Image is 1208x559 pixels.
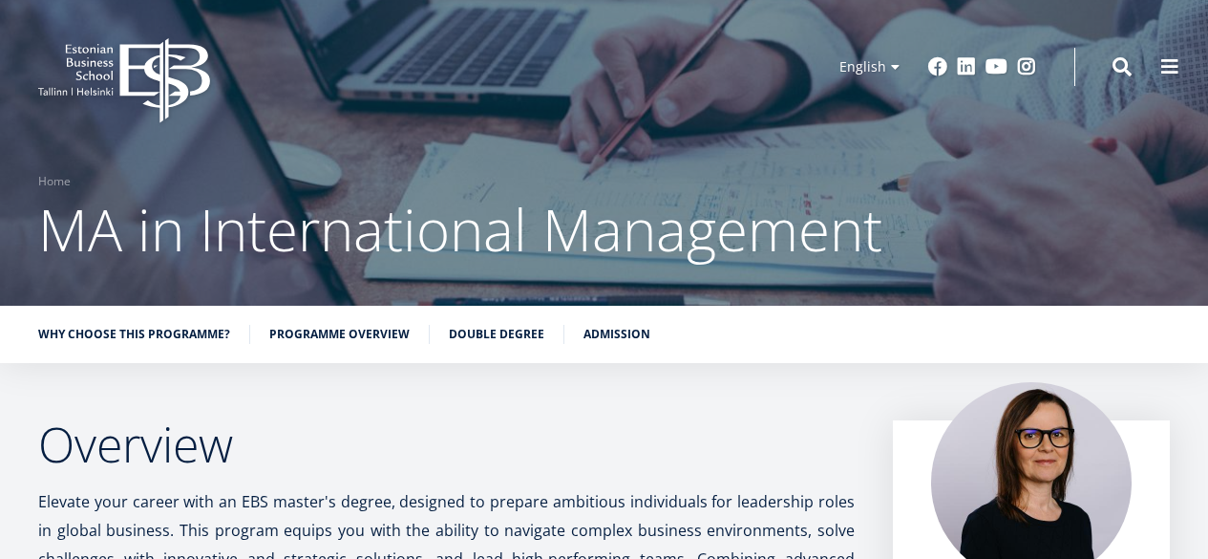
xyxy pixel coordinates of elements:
[449,325,544,344] a: Double Degree
[583,325,650,344] a: Admission
[957,57,976,76] a: Linkedin
[38,420,855,468] h2: Overview
[928,57,947,76] a: Facebook
[1017,57,1036,76] a: Instagram
[38,172,71,191] a: Home
[269,325,410,344] a: Programme overview
[38,325,230,344] a: Why choose this programme?
[38,190,882,269] span: MA in International Management
[985,57,1007,76] a: Youtube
